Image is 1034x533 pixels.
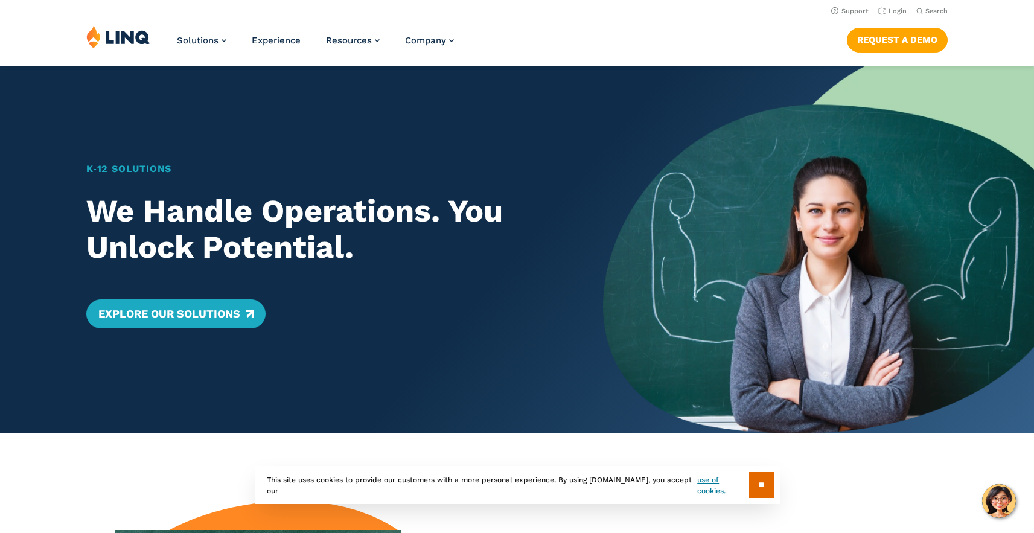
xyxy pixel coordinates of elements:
[916,7,948,16] button: Open Search Bar
[982,484,1016,518] button: Hello, have a question? Let’s chat.
[878,7,907,15] a: Login
[405,35,454,46] a: Company
[177,35,219,46] span: Solutions
[326,35,372,46] span: Resources
[603,66,1034,433] img: Home Banner
[255,466,780,504] div: This site uses cookies to provide our customers with a more personal experience. By using [DOMAIN...
[405,35,446,46] span: Company
[326,35,380,46] a: Resources
[177,25,454,65] nav: Primary Navigation
[831,7,869,15] a: Support
[86,193,561,266] h2: We Handle Operations. You Unlock Potential.
[86,25,150,48] img: LINQ | K‑12 Software
[252,35,301,46] a: Experience
[925,7,948,15] span: Search
[847,25,948,52] nav: Button Navigation
[847,28,948,52] a: Request a Demo
[697,474,748,496] a: use of cookies.
[86,299,266,328] a: Explore Our Solutions
[86,162,561,176] h1: K‑12 Solutions
[177,35,226,46] a: Solutions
